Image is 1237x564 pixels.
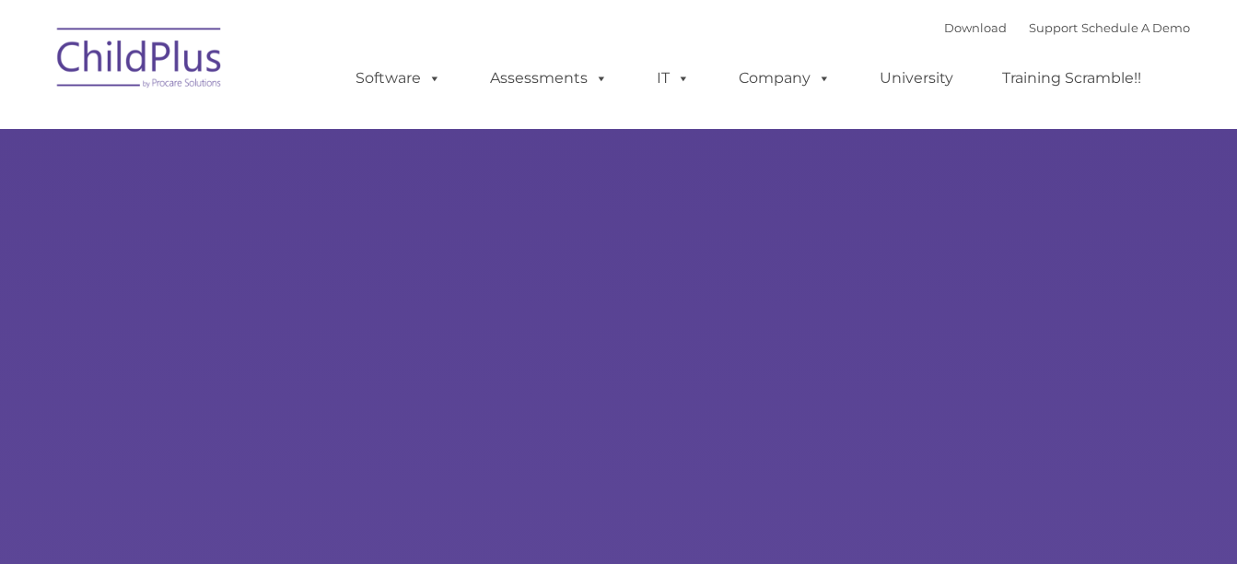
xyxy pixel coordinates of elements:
[472,60,626,97] a: Assessments
[944,20,1007,35] a: Download
[720,60,849,97] a: Company
[861,60,972,97] a: University
[984,60,1160,97] a: Training Scramble!!
[638,60,708,97] a: IT
[944,20,1190,35] font: |
[337,60,460,97] a: Software
[1081,20,1190,35] a: Schedule A Demo
[1029,20,1078,35] a: Support
[48,15,232,107] img: ChildPlus by Procare Solutions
